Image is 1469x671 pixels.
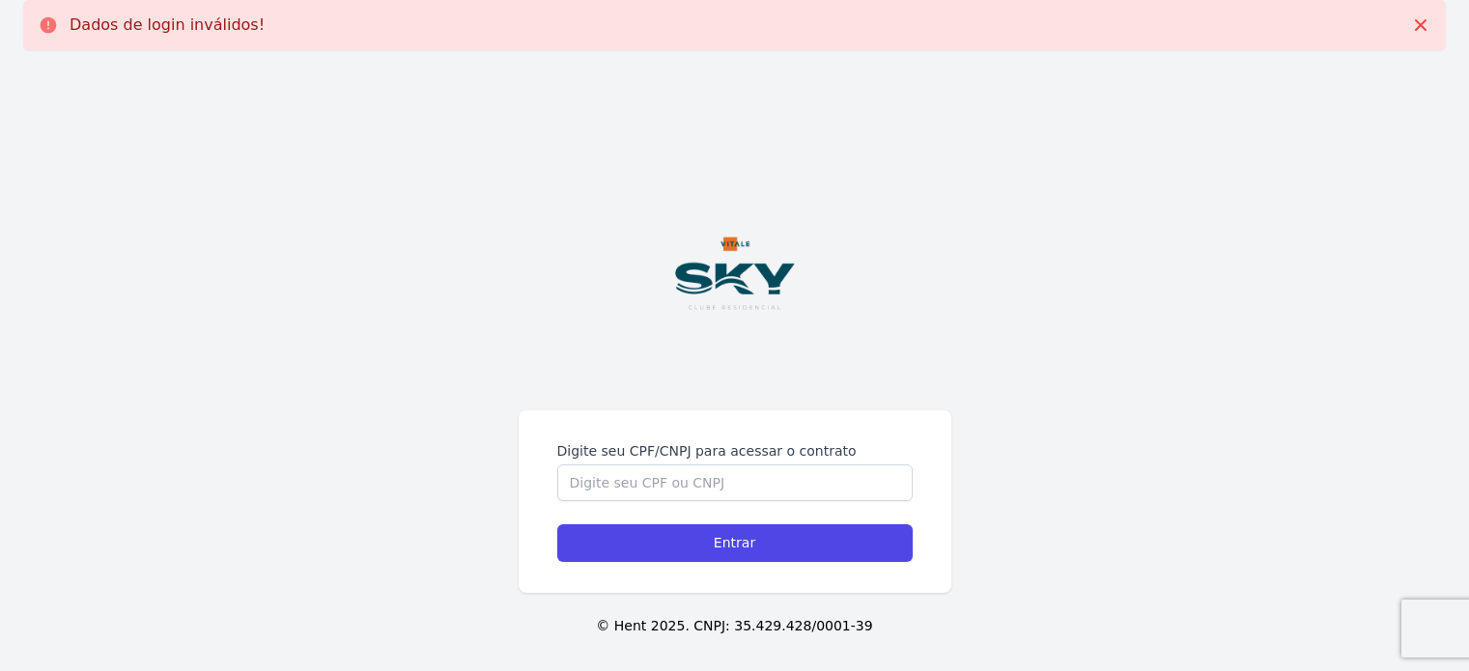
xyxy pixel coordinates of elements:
p: © Hent 2025. CNPJ: 35.429.428/0001-39 [31,616,1438,636]
input: Entrar [557,524,913,562]
p: Dados de login inválidos! [70,15,265,35]
img: Logo%20Vitale%20SKY%20Azul.png [629,167,841,379]
input: Digite seu CPF ou CNPJ [557,464,913,501]
label: Digite seu CPF/CNPJ para acessar o contrato [557,441,913,461]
